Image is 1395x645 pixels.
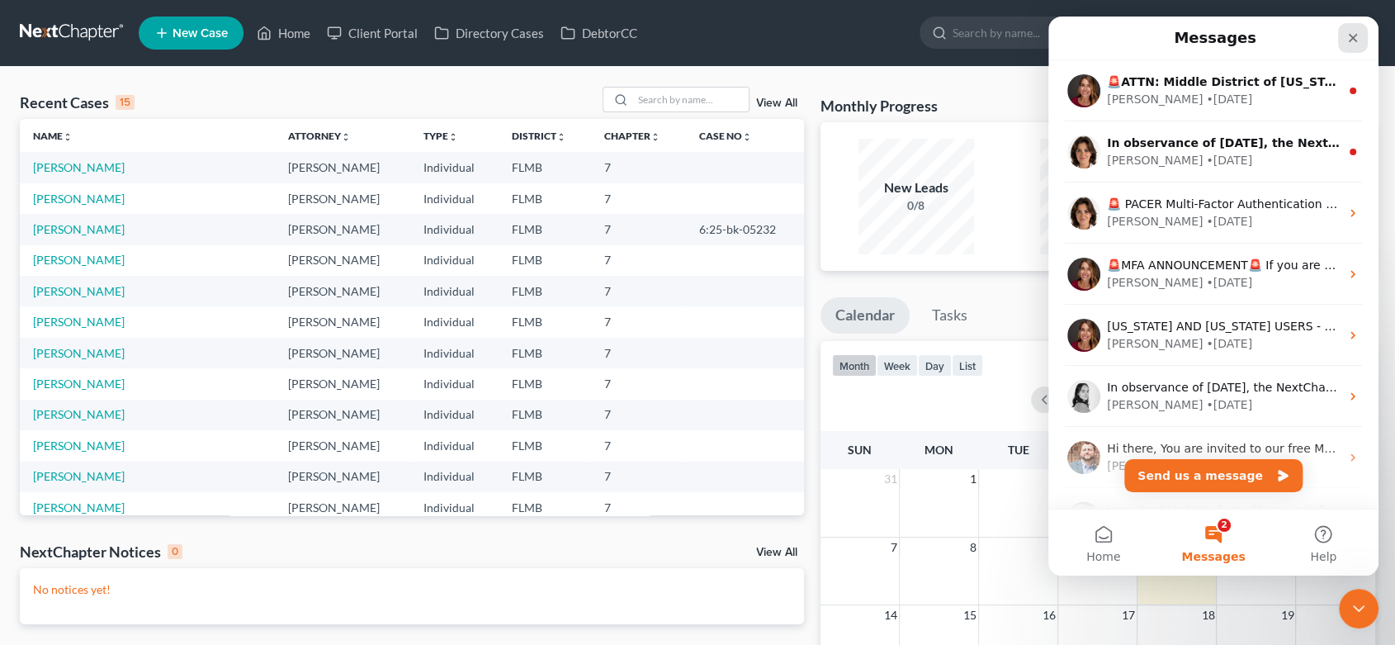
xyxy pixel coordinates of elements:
a: [PERSON_NAME] [33,469,125,483]
img: Profile image for Kelly [19,486,52,519]
span: New Case [173,27,228,40]
div: 0/8 [1040,197,1156,214]
span: Messages [133,534,196,546]
td: [PERSON_NAME] [275,276,410,306]
i: unfold_more [63,132,73,142]
img: Profile image for James [19,424,52,458]
a: [PERSON_NAME] [33,377,125,391]
span: 31 [882,469,899,489]
div: 15 [116,95,135,110]
td: FLMB [499,276,591,306]
td: FLMB [499,492,591,523]
td: Individual [409,338,499,368]
a: Attorneyunfold_more [288,130,351,142]
img: Profile image for Katie [19,302,52,335]
td: [PERSON_NAME] [275,492,410,523]
td: 7 [591,214,685,244]
span: 19 [1279,605,1295,625]
a: [PERSON_NAME] [33,346,125,360]
div: [PERSON_NAME] [59,380,154,397]
td: [PERSON_NAME] [275,462,410,492]
a: Tasks [917,297,982,334]
a: Client Portal [319,18,426,48]
td: Individual [409,368,499,399]
h3: Monthly Progress [820,96,938,116]
a: Chapterunfold_more [604,130,660,142]
a: DebtorCC [552,18,645,48]
td: FLMB [499,152,591,183]
i: unfold_more [650,132,660,142]
td: Individual [409,152,499,183]
td: Individual [409,276,499,306]
a: [PERSON_NAME] [33,192,125,206]
button: Help [220,493,330,559]
div: [PERSON_NAME] [59,197,154,214]
td: 6:25-bk-05232 [685,214,803,244]
a: Case Nounfold_more [698,130,751,142]
span: 16 [1041,605,1057,625]
td: FLMB [499,462,591,492]
a: View All [756,97,797,109]
a: Typeunfold_more [423,130,457,142]
iframe: Intercom live chat [1048,17,1378,576]
img: Profile image for Emma [19,180,52,213]
td: Individual [409,492,499,523]
a: [PERSON_NAME] [33,315,125,329]
a: Home [248,18,319,48]
a: [PERSON_NAME] [33,284,125,298]
div: New Clients [1040,178,1156,197]
td: 7 [591,276,685,306]
td: 7 [591,152,685,183]
span: Sun [848,443,872,457]
a: View All [756,547,797,558]
td: [PERSON_NAME] [275,338,410,368]
button: list [952,354,983,377]
div: [PERSON_NAME] [59,258,154,275]
td: 7 [591,430,685,461]
p: No notices yet! [33,581,791,598]
button: Send us a message [76,443,254,476]
div: • [DATE] [158,74,204,92]
td: Individual [409,462,499,492]
i: unfold_more [556,132,566,142]
td: FLMB [499,183,591,214]
td: FLMB [499,245,591,276]
td: [PERSON_NAME] [275,400,410,430]
div: NextChapter Notices [20,542,182,562]
span: 18 [1199,605,1216,625]
td: 7 [591,183,685,214]
td: 7 [591,338,685,368]
i: unfold_more [741,132,751,142]
a: [PERSON_NAME] [33,253,125,267]
span: 14 [882,605,899,625]
a: [PERSON_NAME] [33,407,125,421]
img: Profile image for Emma [19,119,52,152]
button: Messages [110,493,220,559]
div: • [DATE] [158,258,204,275]
td: Individual [409,430,499,461]
td: FLMB [499,338,591,368]
div: • [DATE] [158,319,204,336]
a: [PERSON_NAME] [33,500,125,515]
div: 0/8 [858,197,974,214]
button: day [918,354,952,377]
a: [PERSON_NAME] [33,160,125,174]
div: New Leads [858,178,974,197]
span: 7 [889,538,899,557]
iframe: Intercom live chat [1339,589,1378,628]
i: unfold_more [447,132,457,142]
td: [PERSON_NAME] [275,368,410,399]
div: • [DATE] [158,135,204,153]
span: 1 [968,469,978,489]
div: [PERSON_NAME] [59,74,154,92]
span: Help [262,534,288,546]
td: FLMB [499,368,591,399]
td: [PERSON_NAME] [275,183,410,214]
div: 0 [168,544,182,559]
span: Mon [924,443,953,457]
td: [PERSON_NAME] [275,306,410,337]
div: • [DATE] [158,441,204,458]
